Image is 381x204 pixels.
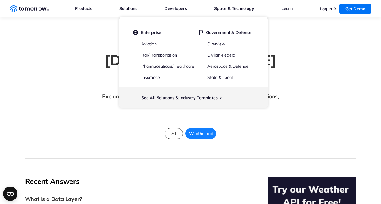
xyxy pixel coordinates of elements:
a: Log In [320,6,332,11]
a: Aviation [141,41,156,47]
span: All [168,130,180,138]
a: Solutions [119,5,137,12]
a: Pharmaceuticals/Healthcare [141,63,194,69]
a: Space & Technology [214,5,254,12]
h2: Recent Answers [25,177,232,186]
a: See All Solutions & Industry Templates [141,95,217,100]
h3: What Is a Data Layer? [25,196,232,202]
img: globe.svg [133,30,138,35]
a: Learn [281,5,293,12]
a: Home link [10,4,49,13]
a: Overview [207,41,225,47]
a: Developers [164,5,187,12]
a: Get Demo [339,4,371,14]
span: Government & Defense [206,30,251,35]
span: Weather api [186,130,216,138]
a: Products [75,5,92,12]
a: Civilian-Federal [207,52,236,58]
a: Weather api [185,128,217,139]
a: Rail/Transportation [141,52,177,58]
button: Open CMP widget [3,187,17,201]
img: flag.svg [199,30,203,35]
p: Explore expert answers to your weather and climate security questions, from forecasting to weathe... [99,92,282,118]
span: Enterprise [141,30,161,35]
a: Aerospace & Defense [207,63,248,69]
a: All [165,128,183,139]
h1: [DATE][DOMAIN_NAME] FAQ [88,51,293,88]
a: Insurance [141,75,160,80]
a: State & Local [207,75,232,80]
